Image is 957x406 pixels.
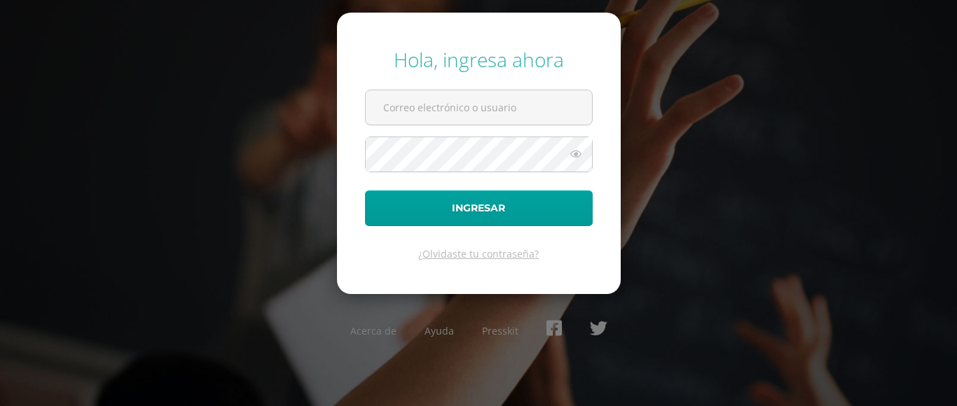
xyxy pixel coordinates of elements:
a: ¿Olvidaste tu contraseña? [418,247,539,260]
a: Ayuda [425,324,454,337]
div: Hola, ingresa ahora [365,46,593,73]
button: Ingresar [365,190,593,226]
a: Acerca de [350,324,397,337]
input: Correo electrónico o usuario [366,90,592,125]
a: Presskit [482,324,518,337]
